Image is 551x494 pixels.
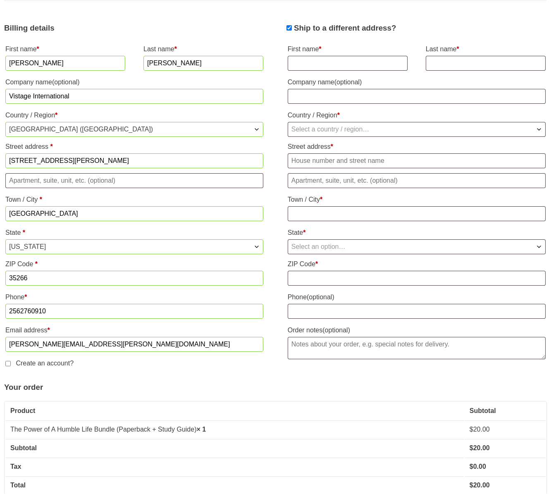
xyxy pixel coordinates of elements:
label: Phone [288,291,546,304]
th: Tax [5,458,464,475]
bdi: 20.00 [470,426,490,433]
label: Town / City [288,193,546,206]
input: Ship to a different address? [286,25,292,31]
span: $ [470,482,473,489]
input: House number and street name [288,153,546,168]
span: (optional) [334,79,362,86]
bdi: 0.00 [470,463,486,470]
label: State [288,226,546,239]
span: State [288,239,546,254]
span: Select an option… [291,243,346,250]
label: State [5,226,263,239]
th: Subtotal [465,402,546,420]
th: Product [5,402,464,420]
span: (optional) [307,294,334,301]
bdi: 20.00 [470,482,490,489]
input: Apartment, suite, unit, etc. (optional) [288,173,546,188]
label: Company name [5,76,263,89]
th: Total [5,476,464,494]
span: $ [470,444,473,451]
h3: Billing details [4,22,265,34]
span: $ [470,426,473,433]
label: ZIP Code [5,258,263,271]
th: Subtotal [5,439,464,457]
span: United States (US) [6,122,263,136]
label: Order notes [288,324,546,337]
td: The Power of A Humble Life Bundle (Paperback + Study Guide) [5,420,464,438]
span: Country / Region [5,122,263,137]
bdi: 20.00 [470,444,490,451]
label: ZIP Code [288,258,546,271]
span: Create an account? [16,360,74,367]
span: State [5,239,263,254]
input: Apartment, suite, unit, etc. (optional) [5,173,263,188]
span: Select a country / region… [291,126,370,133]
label: Phone [5,291,263,304]
span: (optional) [52,79,80,86]
label: Country / Region [5,109,263,122]
label: Last name [143,43,263,56]
span: Country / Region [288,122,546,137]
strong: × 1 [196,426,206,433]
label: Last name [426,43,546,56]
label: Street address [288,140,546,153]
label: Email address [5,324,263,337]
label: First name [5,43,125,56]
label: Company name [288,76,546,89]
span: Ship to a different address? [294,24,396,32]
span: Alabama [6,240,263,254]
label: First name [288,43,408,56]
label: Street address [5,140,263,153]
label: Country / Region [288,109,546,122]
input: Create an account? [5,361,11,366]
input: House number and street name [5,153,263,168]
h3: Your order [4,382,547,393]
span: (optional) [322,327,350,334]
span: $ [470,463,473,470]
label: Town / City [5,193,263,206]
